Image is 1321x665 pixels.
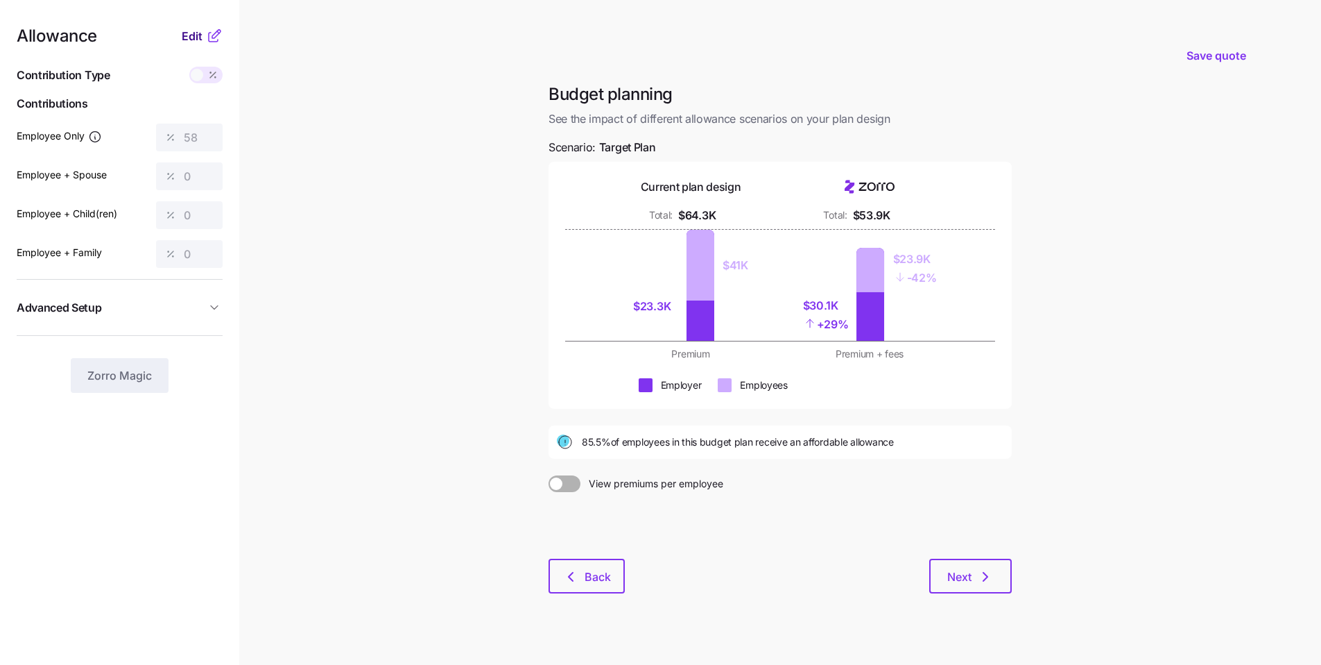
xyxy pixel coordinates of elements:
span: Scenario: [549,139,655,156]
div: + 29% [803,314,849,333]
span: View premiums per employee [580,475,723,492]
button: Advanced Setup [17,291,223,325]
label: Employee + Spouse [17,167,107,183]
div: Total: [649,208,673,222]
div: $64.3K [678,207,716,224]
span: Edit [182,28,202,44]
span: Target Plan [599,139,655,156]
label: Employee + Child(ren) [17,206,117,221]
div: - 42% [893,268,937,287]
span: Allowance [17,28,97,44]
span: Back [585,569,611,585]
div: $41K [723,257,748,274]
span: Next [947,569,972,585]
div: $53.9K [853,207,890,224]
button: Next [929,559,1012,594]
button: Edit [182,28,206,44]
span: See the impact of different allowance scenarios on your plan design [549,110,1012,128]
div: Current plan design [641,178,741,196]
span: Save quote [1186,47,1246,64]
label: Employee + Family [17,245,102,260]
div: Premium [610,347,772,361]
button: Zorro Magic [71,358,169,393]
h1: Budget planning [549,83,1012,105]
div: $23.9K [893,251,937,268]
div: Premium + fees [788,347,951,361]
label: Employee Only [17,128,102,144]
span: Advanced Setup [17,299,102,317]
div: $30.1K [803,297,849,314]
button: Save quote [1175,36,1257,75]
div: Employees [740,378,787,392]
span: 85.5% of employees in this budget plan receive an affordable allowance [582,435,894,449]
div: Employer [661,378,702,392]
div: $23.3K [633,298,678,315]
span: Zorro Magic [87,367,152,384]
span: Contributions [17,95,223,112]
span: Contribution Type [17,67,110,84]
button: Back [549,559,625,594]
div: Total: [823,208,847,222]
